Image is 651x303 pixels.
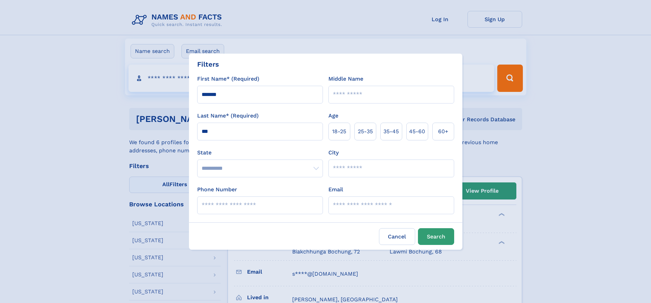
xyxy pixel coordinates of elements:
[197,185,237,194] label: Phone Number
[379,228,415,245] label: Cancel
[197,75,259,83] label: First Name* (Required)
[328,75,363,83] label: Middle Name
[358,127,373,136] span: 25‑35
[197,112,259,120] label: Last Name* (Required)
[409,127,425,136] span: 45‑60
[418,228,454,245] button: Search
[332,127,346,136] span: 18‑25
[328,185,343,194] label: Email
[328,112,338,120] label: Age
[197,149,323,157] label: State
[438,127,448,136] span: 60+
[383,127,399,136] span: 35‑45
[328,149,339,157] label: City
[197,59,219,69] div: Filters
